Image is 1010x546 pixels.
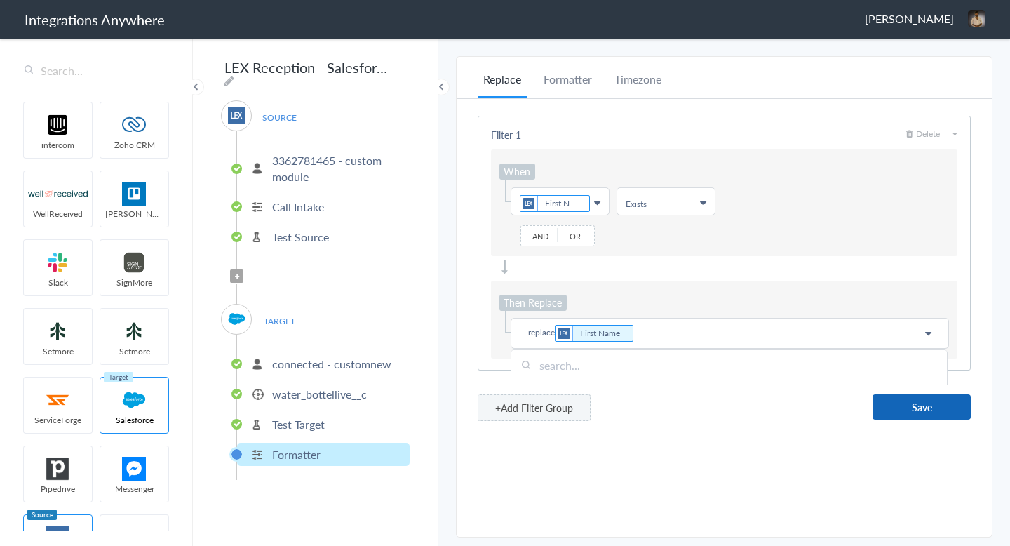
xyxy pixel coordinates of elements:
[272,199,324,215] p: Call Intake
[272,356,391,372] p: connected - customnew
[272,416,325,432] p: Test Target
[24,345,92,357] span: Setmore
[478,394,591,421] button: +Add Filter Group
[28,388,88,412] img: serviceforge-icon.png
[24,277,92,288] span: Slack
[28,251,88,274] img: slack-logo.svg
[968,10,985,27] img: a82873f2-a9ca-4dae-8d21-0250d67d1f78.jpeg
[906,128,940,140] span: Delete
[511,350,947,380] input: search...
[28,319,88,343] img: setmoreNew.jpg
[25,10,165,29] h1: Integrations Anywhere
[105,457,164,481] img: FBM.png
[272,446,321,462] p: Formatter
[100,414,168,426] span: Salesforce
[100,345,168,357] span: Setmore
[478,71,527,98] li: Replace
[28,182,88,206] img: wr-logo.svg
[555,326,573,341] img: lex-app-logo.svg
[558,227,593,244] span: Or
[511,380,947,406] a: First Name
[105,182,164,206] img: trello.png
[272,229,329,245] p: Test Source
[873,394,971,420] button: Save
[105,388,164,412] img: salesforce-logo.svg
[100,208,168,220] span: [PERSON_NAME]
[105,251,164,274] img: signmore-logo.png
[523,227,558,244] span: And
[499,295,567,311] h5: Then Replace
[252,312,306,331] span: TARGET
[24,139,92,151] span: intercom
[626,198,706,210] ul: Exists
[520,196,538,211] img: lex-app-logo.svg
[105,113,164,137] img: zoho-logo.svg
[100,277,168,288] span: SignMore
[865,11,954,27] span: [PERSON_NAME]
[14,58,179,84] input: Search...
[24,483,92,495] span: Pipedrive
[24,414,92,426] span: ServiceForge
[28,113,88,137] img: intercom-logo.svg
[24,208,92,220] span: WellReceived
[105,319,164,343] img: setmoreNew.jpg
[520,195,590,212] li: First Name
[100,139,168,151] span: Zoho CRM
[499,164,535,180] h5: When
[228,310,245,328] img: salesforce-logo.svg
[609,71,667,98] li: Timezone
[520,324,940,343] p: replace
[580,327,620,339] a: First Name
[538,71,598,98] li: Formatter
[100,483,168,495] span: Messenger
[272,386,367,402] p: water_bottellive__c
[491,128,521,142] h5: Filter 1
[252,108,306,127] span: SOURCE
[272,152,406,185] p: 3362781465 - custom module
[28,457,88,481] img: pipedrive.png
[228,107,245,124] img: lex-app-logo.svg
